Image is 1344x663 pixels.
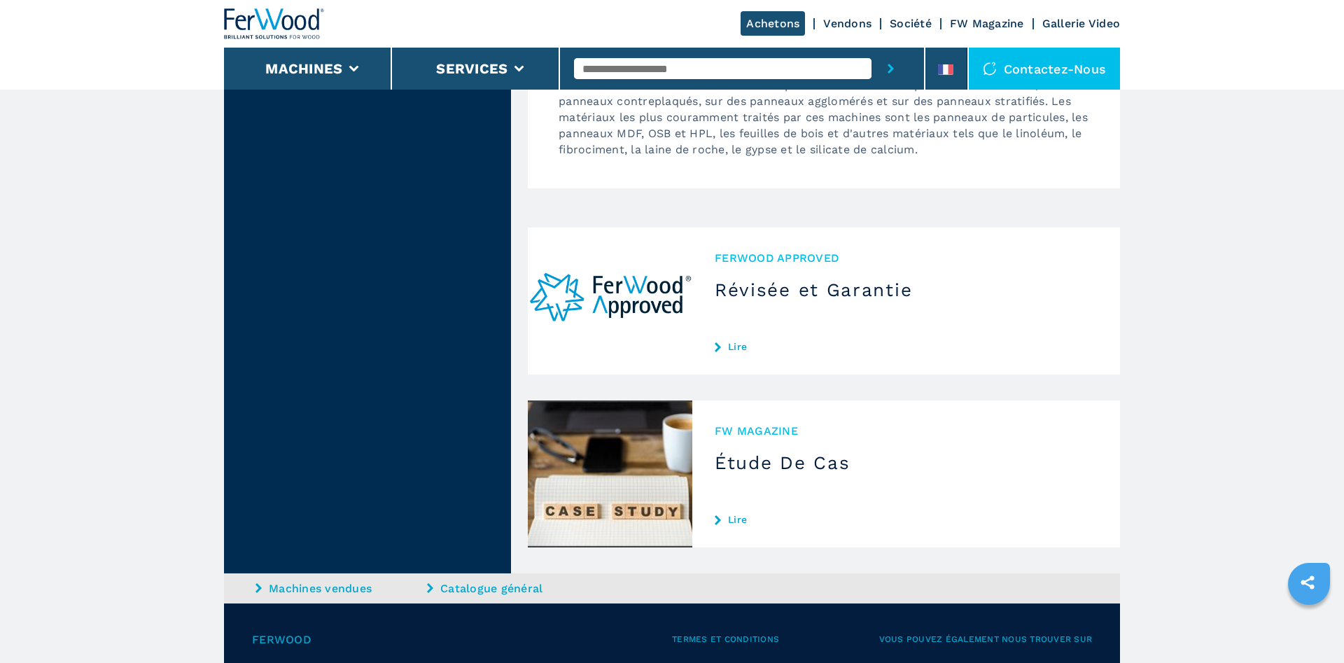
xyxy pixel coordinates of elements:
a: Lire [715,514,1098,525]
button: Services [436,60,507,77]
div: Contactez-nous [969,48,1121,90]
button: submit-button [871,48,910,90]
span: Vous pouvez également nous trouver sur [879,631,1093,648]
h3: Étude De Cas [715,452,1098,474]
a: sharethis [1290,565,1325,600]
h3: Révisée et Garantie [715,279,1098,301]
button: Machines [265,60,342,77]
a: Gallerie Video [1042,17,1121,30]
span: Ferwood Approved [715,250,1098,266]
a: Achetons [741,11,805,36]
img: Contactez-nous [983,62,997,76]
span: FW MAGAZINE [715,423,1098,439]
a: Machines vendues [255,580,423,596]
p: Les tenonneuses doubles sont utilisées pour travailler sur des panneaux en bois dur, sur des pann... [545,77,1120,172]
span: Termes et conditions [672,631,879,648]
a: FW Magazine [950,17,1024,30]
span: Ferwood [252,631,672,648]
iframe: Chat [1284,600,1333,652]
a: Société [890,17,932,30]
a: Vendons [823,17,871,30]
a: Catalogue général [427,580,595,596]
a: Lire [715,341,1098,352]
img: Ferwood [224,8,325,39]
img: Étude De Cas [528,400,692,547]
img: Révisée et Garantie [528,228,692,375]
